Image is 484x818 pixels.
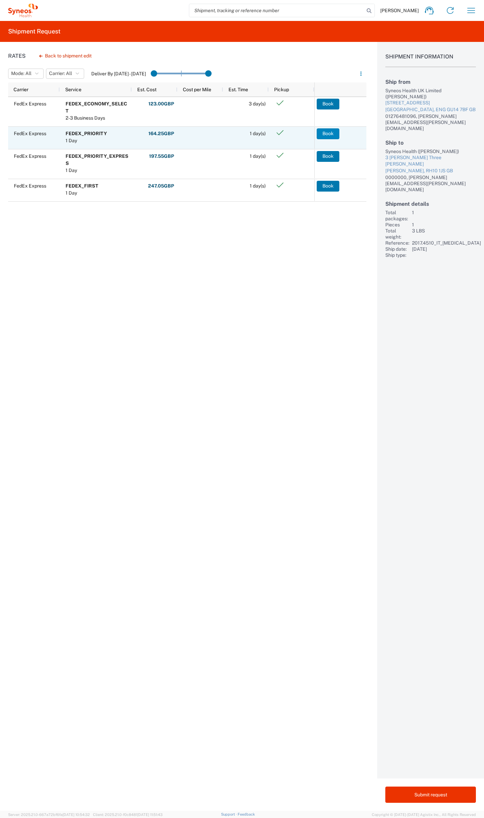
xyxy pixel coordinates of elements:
[11,70,31,77] span: Mode: All
[385,246,409,252] div: Ship date:
[385,106,476,113] div: [GEOGRAPHIC_DATA], ENG GU14 7BF GB
[385,222,409,228] div: Pieces
[385,88,476,100] div: Syneos Health UK Limited ([PERSON_NAME])
[317,151,339,162] button: Book
[66,130,107,137] div: FEDEX_PRIORITY
[49,70,72,77] span: Carrier: All
[14,153,46,159] span: FedEx Express
[148,101,174,107] span: 123.00 GBP
[385,201,476,207] h2: Shipment details
[66,153,129,167] div: FEDEX_PRIORITY_EXPRESS
[385,79,476,85] h2: Ship from
[14,131,46,136] span: FedEx Express
[148,99,174,109] button: 123.00GBP
[385,168,476,174] div: [PERSON_NAME], RH10 1JS GB
[66,100,129,115] div: FEDEX_ECONOMY_SELECT
[221,812,238,816] a: Support
[250,131,266,136] span: 1 day(s)
[137,813,163,817] span: [DATE] 11:51:43
[65,87,81,92] span: Service
[14,101,46,106] span: FedEx Express
[46,69,84,79] button: Carrier: All
[66,137,107,144] div: 1 Day
[385,252,409,258] div: Ship type:
[148,128,174,139] button: 164.25GBP
[385,53,476,67] h1: Shipment Information
[8,69,44,79] button: Mode: All
[385,209,409,222] div: Total packages:
[238,812,255,816] a: Feedback
[183,87,211,92] span: Cost per Mile
[149,151,174,162] button: 197.55GBP
[149,153,174,159] span: 197.55 GBP
[8,813,90,817] span: Server: 2025.21.0-667a72bf6fa
[385,140,476,146] h2: Ship to
[385,154,476,168] div: 3 [PERSON_NAME] Three [PERSON_NAME]
[66,167,129,174] div: 1 Day
[66,190,98,197] div: 1 Day
[91,71,146,77] label: Deliver By [DATE] - [DATE]
[317,99,339,109] button: Book
[14,87,28,92] span: Carrier
[274,87,289,92] span: Pickup
[385,113,476,131] div: 01276481096, [PERSON_NAME][EMAIL_ADDRESS][PERSON_NAME][DOMAIN_NAME]
[385,240,409,246] div: Reference:
[385,174,476,193] div: 0000000, [PERSON_NAME][EMAIL_ADDRESS][PERSON_NAME][DOMAIN_NAME]
[148,181,174,192] button: 247.05GBP
[317,181,339,192] button: Book
[412,240,481,246] div: 2017.4510_IT_[MEDICAL_DATA]
[63,813,90,817] span: [DATE] 10:54:32
[228,87,248,92] span: Est. Time
[412,222,481,228] div: 1
[385,100,476,106] div: [STREET_ADDRESS]
[93,813,163,817] span: Client: 2025.21.0-f0c8481
[372,812,476,818] span: Copyright © [DATE]-[DATE] Agistix Inc., All Rights Reserved
[317,128,339,139] button: Book
[250,183,266,189] span: 1 day(s)
[8,53,26,59] h1: Rates
[189,4,364,17] input: Shipment, tracking or reference number
[385,228,409,240] div: Total weight:
[412,209,481,222] div: 1
[66,182,98,190] div: FEDEX_FIRST
[385,154,476,174] a: 3 [PERSON_NAME] Three [PERSON_NAME][PERSON_NAME], RH10 1JS GB
[148,130,174,137] span: 164.25 GBP
[412,228,481,240] div: 3 LBS
[14,183,46,189] span: FedEx Express
[66,115,129,122] div: 2-3 Business Days
[148,183,174,189] span: 247.05 GBP
[385,787,476,803] button: Submit request
[412,246,481,252] div: [DATE]
[250,153,266,159] span: 1 day(s)
[249,101,266,106] span: 3 day(s)
[137,87,156,92] span: Est. Cost
[385,148,476,154] div: Syneos Health ([PERSON_NAME])
[8,27,60,35] h2: Shipment Request
[380,7,419,14] span: [PERSON_NAME]
[34,50,97,62] button: Back to shipment edit
[385,100,476,113] a: [STREET_ADDRESS][GEOGRAPHIC_DATA], ENG GU14 7BF GB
